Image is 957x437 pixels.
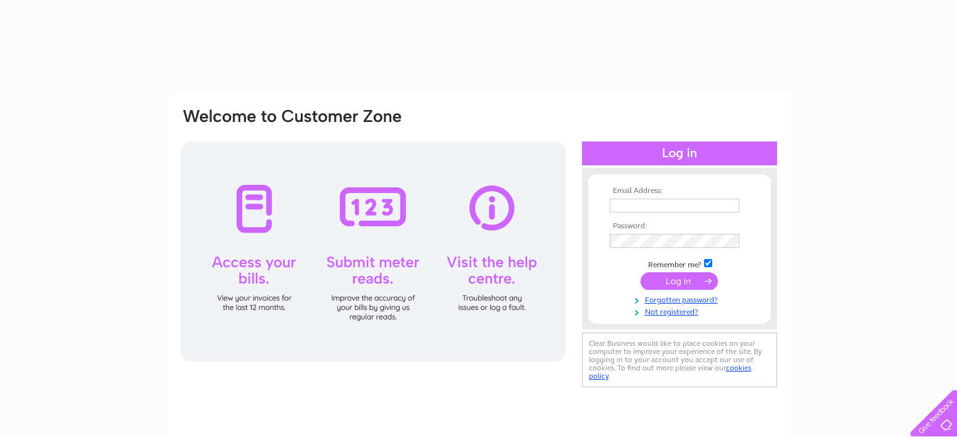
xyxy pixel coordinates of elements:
a: Not registered? [610,305,753,317]
div: Clear Business would like to place cookies on your computer to improve your experience of the sit... [582,333,777,387]
td: Remember me? [607,257,753,270]
th: Email Address: [607,187,753,196]
th: Password: [607,222,753,231]
a: cookies policy [589,363,751,380]
input: Submit [641,272,718,290]
a: Forgotten password? [610,293,753,305]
